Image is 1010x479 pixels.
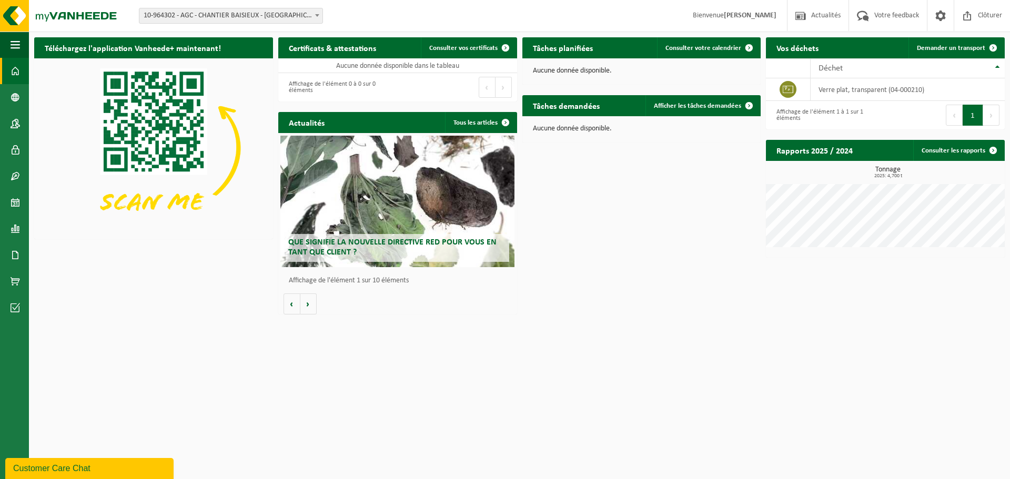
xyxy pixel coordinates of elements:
span: 10-964302 - AGC - CHANTIER BAISIEUX - BAISIEUX [139,8,323,24]
p: Aucune donnée disponible. [533,125,751,133]
a: Tous les articles [445,112,516,133]
button: Vorige [284,293,300,314]
button: Next [983,105,999,126]
h2: Certificats & attestations [278,37,387,58]
td: Aucune donnée disponible dans le tableau [278,58,517,73]
a: Demander un transport [908,37,1004,58]
button: 1 [963,105,983,126]
button: Next [496,77,512,98]
p: Affichage de l'élément 1 sur 10 éléments [289,277,512,284]
button: Previous [479,77,496,98]
span: 2025: 4,700 t [771,174,1005,179]
span: Afficher les tâches demandées [654,103,741,109]
span: Demander un transport [917,45,985,52]
h2: Vos déchets [766,37,829,58]
div: Affichage de l'élément 1 à 1 sur 1 éléments [771,104,880,127]
span: Consulter votre calendrier [665,45,741,52]
h2: Actualités [278,112,335,133]
h3: Tonnage [771,166,1005,179]
div: Affichage de l'élément 0 à 0 sur 0 éléments [284,76,392,99]
p: Aucune donnée disponible. [533,67,751,75]
h2: Tâches demandées [522,95,610,116]
img: Download de VHEPlus App [34,58,273,237]
a: Afficher les tâches demandées [645,95,760,116]
span: Que signifie la nouvelle directive RED pour vous en tant que client ? [288,238,497,257]
td: verre plat, transparent (04-000210) [811,78,1005,101]
a: Consulter les rapports [913,140,1004,161]
iframe: chat widget [5,456,176,479]
a: Que signifie la nouvelle directive RED pour vous en tant que client ? [280,136,514,267]
span: Consulter vos certificats [429,45,498,52]
span: Déchet [819,64,843,73]
button: Previous [946,105,963,126]
span: 10-964302 - AGC - CHANTIER BAISIEUX - BAISIEUX [139,8,322,23]
strong: [PERSON_NAME] [724,12,776,19]
h2: Tâches planifiées [522,37,603,58]
a: Consulter votre calendrier [657,37,760,58]
h2: Rapports 2025 / 2024 [766,140,863,160]
button: Volgende [300,293,317,314]
a: Consulter vos certificats [421,37,516,58]
h2: Téléchargez l'application Vanheede+ maintenant! [34,37,231,58]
